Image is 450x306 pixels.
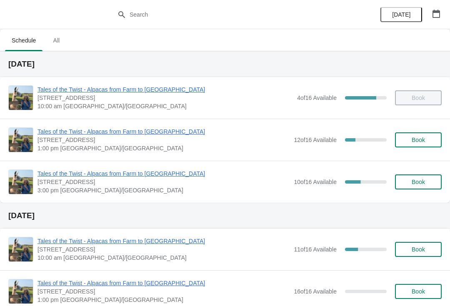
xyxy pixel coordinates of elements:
span: Schedule [5,33,42,48]
button: Book [395,174,442,189]
button: Book [395,284,442,299]
span: 11 of 16 Available [294,246,337,253]
span: 10:00 am [GEOGRAPHIC_DATA]/[GEOGRAPHIC_DATA] [37,254,290,262]
h2: [DATE] [8,60,442,68]
span: Book [412,137,425,143]
span: 10:00 am [GEOGRAPHIC_DATA]/[GEOGRAPHIC_DATA] [37,102,293,110]
span: Tales of the Twist - Alpacas from Farm to [GEOGRAPHIC_DATA] [37,279,290,287]
span: Tales of the Twist - Alpacas from Farm to [GEOGRAPHIC_DATA] [37,85,293,94]
span: 10 of 16 Available [294,179,337,185]
span: 1:00 pm [GEOGRAPHIC_DATA]/[GEOGRAPHIC_DATA] [37,296,290,304]
img: Tales of the Twist - Alpacas from Farm to Yarn | 5627 Route 12, Tyne Valley, PE, Canada | 10:00 a... [9,237,33,261]
span: Book [412,288,425,295]
h2: [DATE] [8,211,442,220]
img: Tales of the Twist - Alpacas from Farm to Yarn | 5627 Route 12, Tyne Valley, PE, Canada | 10:00 a... [9,86,33,110]
span: [STREET_ADDRESS] [37,136,290,144]
img: Tales of the Twist - Alpacas from Farm to Yarn | 5627 Route 12, Tyne Valley, PE, Canada | 1:00 pm... [9,128,33,152]
span: [STREET_ADDRESS] [37,245,290,254]
span: Tales of the Twist - Alpacas from Farm to [GEOGRAPHIC_DATA] [37,237,290,245]
button: Book [395,242,442,257]
span: [DATE] [392,11,410,18]
span: [STREET_ADDRESS] [37,287,290,296]
span: 12 of 16 Available [294,137,337,143]
span: All [46,33,67,48]
span: Tales of the Twist - Alpacas from Farm to [GEOGRAPHIC_DATA] [37,127,290,136]
span: Tales of the Twist - Alpacas from Farm to [GEOGRAPHIC_DATA] [37,169,290,178]
input: Search [129,7,337,22]
button: Book [395,132,442,147]
button: [DATE] [380,7,422,22]
img: Tales of the Twist - Alpacas from Farm to Yarn | 5627 Route 12, Tyne Valley, PE, Canada | 3:00 pm... [9,170,33,194]
span: 3:00 pm [GEOGRAPHIC_DATA]/[GEOGRAPHIC_DATA] [37,186,290,194]
span: 4 of 16 Available [297,95,337,101]
span: Book [412,246,425,253]
span: 1:00 pm [GEOGRAPHIC_DATA]/[GEOGRAPHIC_DATA] [37,144,290,152]
span: Book [412,179,425,185]
span: [STREET_ADDRESS] [37,94,293,102]
span: [STREET_ADDRESS] [37,178,290,186]
img: Tales of the Twist - Alpacas from Farm to Yarn | 5627 Route 12, Tyne Valley, PE, Canada | 1:00 pm... [9,279,33,304]
span: 16 of 16 Available [294,288,337,295]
